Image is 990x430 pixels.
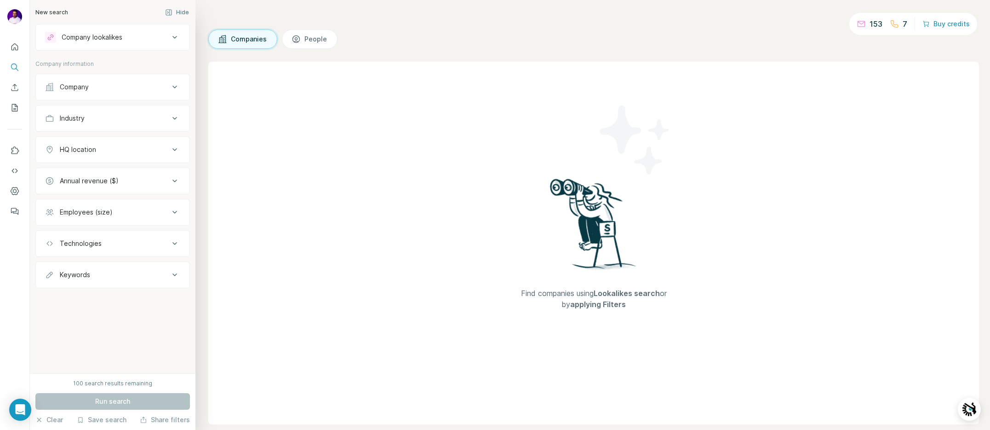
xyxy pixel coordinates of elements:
[7,99,22,116] button: My lists
[36,26,189,48] button: Company lookalikes
[36,139,189,161] button: HQ location
[36,201,189,223] button: Employees (size)
[62,33,122,42] div: Company lookalikes
[60,145,96,154] div: HQ location
[7,79,22,96] button: Enrich CSV
[60,82,89,92] div: Company
[208,11,979,24] h4: Search
[140,415,190,424] button: Share filters
[60,114,85,123] div: Industry
[35,60,190,68] p: Company information
[35,415,63,424] button: Clear
[35,8,68,17] div: New search
[511,288,676,310] span: Find companies using or by
[903,18,907,29] p: 7
[7,163,22,179] button: Use Surfe API
[77,415,126,424] button: Save search
[231,35,268,44] span: Companies
[7,9,22,24] img: Avatar
[36,76,189,98] button: Company
[7,39,22,55] button: Quick start
[36,107,189,129] button: Industry
[870,18,882,29] p: 153
[60,239,102,248] div: Technologies
[60,176,119,186] div: Annual revenue ($)
[9,399,31,421] div: Open Intercom Messenger
[36,170,189,192] button: Annual revenue ($)
[594,99,676,181] img: Surfe Illustration - Stars
[594,289,660,298] span: Lookalikes search
[60,208,113,217] div: Employees (size)
[7,142,22,159] button: Use Surfe on LinkedIn
[7,203,22,220] button: Feedback
[570,300,626,309] span: applying Filters
[36,264,189,286] button: Keywords
[7,183,22,199] button: Dashboard
[304,35,328,44] span: People
[7,59,22,76] button: Search
[60,270,90,279] div: Keywords
[546,176,641,279] img: Surfe Illustration - Woman searching with binoculars
[159,6,195,19] button: Hide
[36,232,189,255] button: Technologies
[73,379,152,388] div: 100 search results remaining
[922,17,970,30] button: Buy credits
